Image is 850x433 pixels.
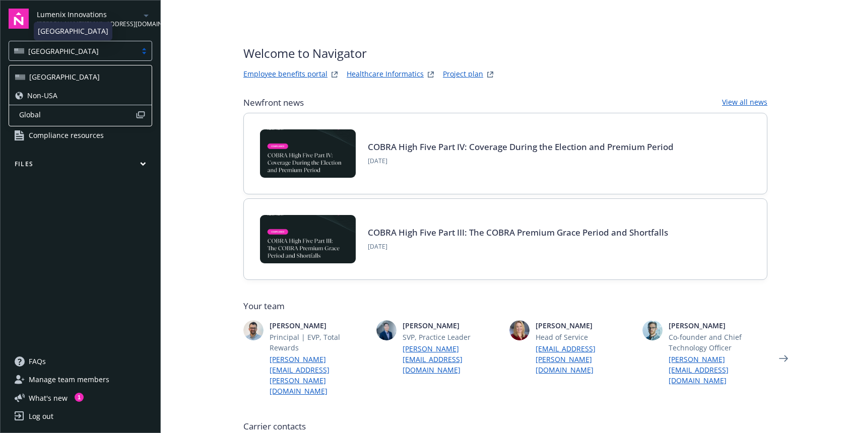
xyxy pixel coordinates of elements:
span: [PERSON_NAME] [270,320,368,331]
img: navigator-logo.svg [9,9,29,29]
img: photo [509,320,530,340]
a: projectPlanWebsite [484,68,496,81]
span: Manage team members [29,372,109,388]
a: [PERSON_NAME][EMAIL_ADDRESS][DOMAIN_NAME] [403,343,501,375]
span: [GEOGRAPHIC_DATA] [28,46,99,56]
span: What ' s new [29,393,68,403]
span: Carrier contacts [243,420,767,432]
span: Global [19,109,136,120]
img: photo [243,320,264,340]
span: Compliance resources [29,127,104,143]
img: photo [642,320,663,340]
a: FAQs [9,353,152,370]
span: [DATE] [368,242,668,251]
span: Lumenix Innovations [37,9,140,20]
span: [GEOGRAPHIC_DATA] [14,46,132,56]
a: [PERSON_NAME][EMAIL_ADDRESS][PERSON_NAME][DOMAIN_NAME] [270,354,368,396]
span: [PERSON_NAME] [403,320,501,331]
a: Manage team members [9,372,152,388]
span: Your team [243,300,767,312]
a: COBRA High Five Part III: The COBRA Premium Grace Period and Shortfalls [368,227,668,238]
span: [GEOGRAPHIC_DATA] [29,71,100,82]
div: 1 [75,393,84,402]
span: [PERSON_NAME][EMAIL_ADDRESS][DOMAIN_NAME] [37,20,140,29]
span: [PERSON_NAME] [536,320,634,331]
a: [PERSON_NAME][EMAIL_ADDRESS][DOMAIN_NAME] [669,354,767,386]
span: Principal | EVP, Total Rewards [270,332,368,353]
span: SVP, Practice Leader [403,332,501,342]
span: Non-USA [27,90,57,101]
a: View all news [722,97,767,109]
a: Compliance resources [9,127,152,143]
div: Log out [29,408,53,424]
span: Welcome to Navigator [243,44,496,62]
span: FAQs [29,353,46,370]
button: Lumenix Innovations[PERSON_NAME][EMAIL_ADDRESS][DOMAIN_NAME]arrowDropDown [37,9,152,29]
span: [DATE] [368,157,674,166]
a: [EMAIL_ADDRESS][PERSON_NAME][DOMAIN_NAME] [536,343,634,375]
a: springbukWebsite [425,68,437,81]
span: [PERSON_NAME] [669,320,767,331]
span: Head of Service [536,332,634,342]
button: What's new1 [9,393,84,403]
a: Next [775,350,792,367]
span: Newfront news [243,97,304,109]
a: COBRA High Five Part IV: Coverage During the Election and Premium Period [368,141,674,153]
button: Files [9,160,152,172]
a: arrowDropDown [140,9,152,21]
img: photo [376,320,397,340]
span: Co-founder and Chief Technology Officer [669,332,767,353]
a: Employee benefits portal [243,68,328,81]
a: Healthcare Informatics [347,68,424,81]
a: striveWebsite [329,68,341,81]
img: BLOG-Card Image - Compliance - COBRA High Five Pt 4 - 09-04-25.jpg [260,129,356,178]
img: BLOG-Card Image - Compliance - COBRA High Five Pt 3 - 09-03-25.jpg [260,215,356,263]
a: Project plan [443,68,483,81]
